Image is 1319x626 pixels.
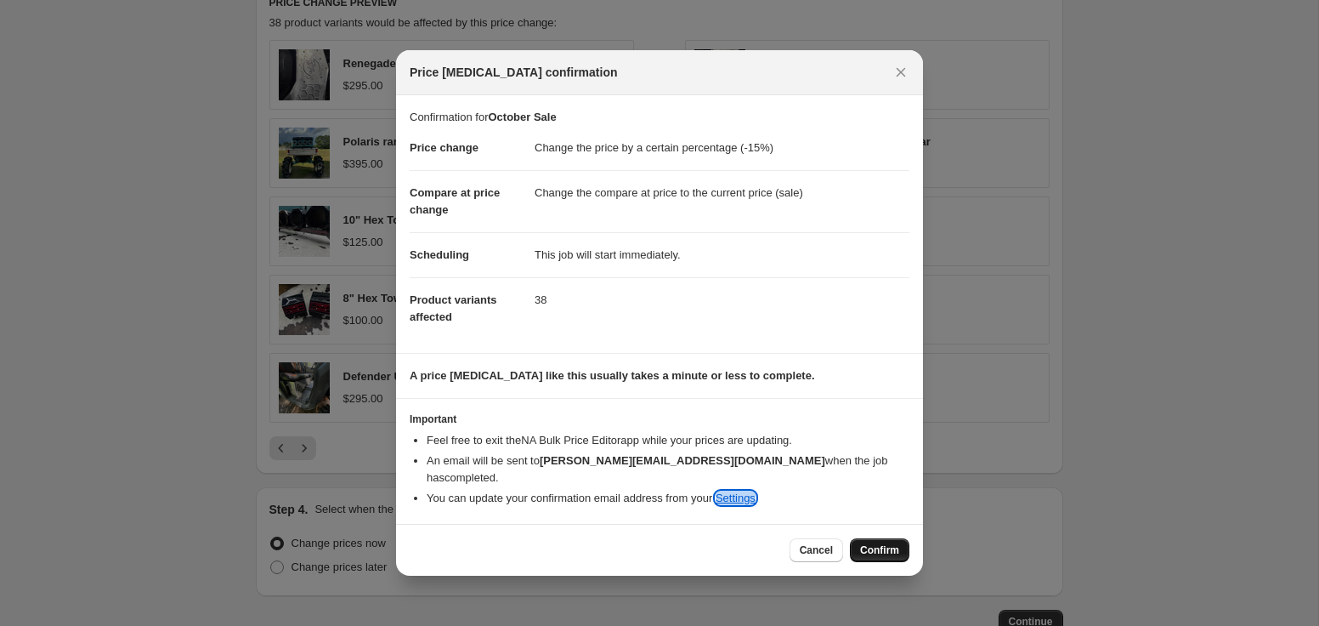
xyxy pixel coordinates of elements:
[535,170,909,215] dd: Change the compare at price to the current price (sale)
[535,232,909,277] dd: This job will start immediately.
[410,369,815,382] b: A price [MEDICAL_DATA] like this usually takes a minute or less to complete.
[410,109,909,126] p: Confirmation for
[716,492,756,504] a: Settings
[410,293,497,323] span: Product variants affected
[427,432,909,449] li: Feel free to exit the NA Bulk Price Editor app while your prices are updating.
[410,413,909,426] h3: Important
[410,248,469,261] span: Scheduling
[427,490,909,507] li: You can update your confirmation email address from your .
[535,277,909,322] dd: 38
[410,64,618,81] span: Price [MEDICAL_DATA] confirmation
[540,454,825,467] b: [PERSON_NAME][EMAIL_ADDRESS][DOMAIN_NAME]
[535,126,909,170] dd: Change the price by a certain percentage (-15%)
[427,452,909,487] li: An email will be sent to when the job has completed .
[410,186,500,216] span: Compare at price change
[410,141,478,154] span: Price change
[488,111,556,123] b: October Sale
[800,543,833,557] span: Cancel
[860,543,899,557] span: Confirm
[889,60,913,84] button: Close
[790,538,843,562] button: Cancel
[850,538,909,562] button: Confirm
